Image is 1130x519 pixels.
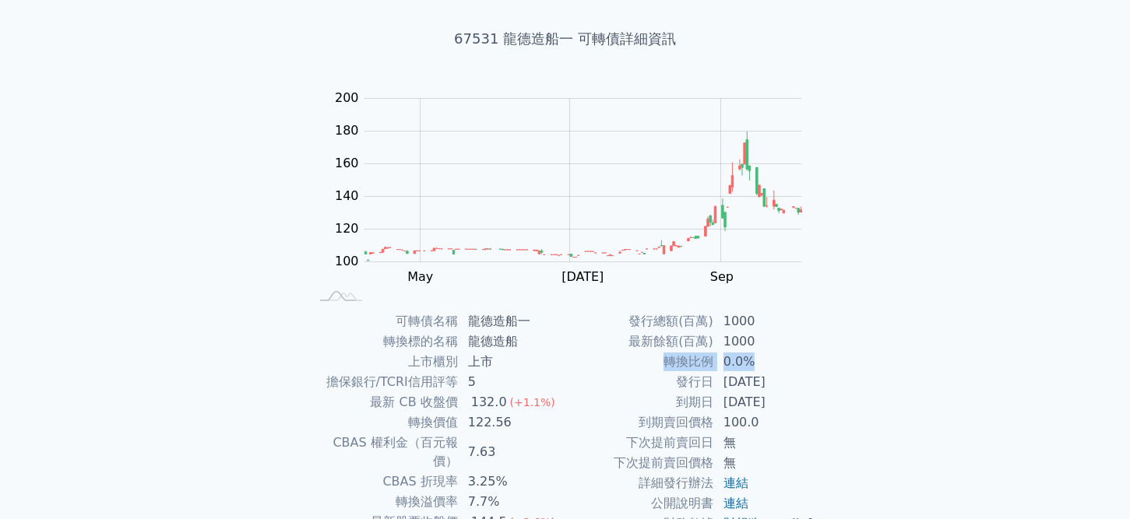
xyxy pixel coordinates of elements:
tspan: 140 [335,188,359,203]
td: 公開說明書 [565,493,714,514]
td: 100.0 [714,412,821,433]
a: 連結 [723,496,748,510]
td: 詳細發行辦法 [565,473,714,493]
td: CBAS 折現率 [310,472,459,492]
tspan: 180 [335,123,359,138]
td: 122.56 [459,412,565,433]
td: 上市櫃別 [310,352,459,372]
td: 龍德造船 [459,331,565,352]
td: 1000 [714,311,821,331]
td: [DATE] [714,392,821,412]
td: 下次提前賣回價格 [565,453,714,473]
td: 發行日 [565,372,714,392]
td: 最新 CB 收盤價 [310,392,459,412]
td: 7.7% [459,492,565,512]
tspan: [DATE] [561,269,604,284]
td: 到期賣回價格 [565,412,714,433]
td: 無 [714,433,821,453]
td: 5 [459,372,565,392]
tspan: Sep [710,269,734,284]
td: [DATE] [714,372,821,392]
a: 連結 [723,475,748,490]
td: 1000 [714,331,821,352]
td: 最新餘額(百萬) [565,331,714,352]
td: 0.0% [714,352,821,372]
td: 7.63 [459,433,565,472]
td: 到期日 [565,392,714,412]
td: 轉換標的名稱 [310,331,459,352]
td: 轉換比例 [565,352,714,372]
td: CBAS 權利金（百元報價） [310,433,459,472]
td: 無 [714,453,821,473]
h1: 67531 龍德造船一 可轉債詳細資訊 [291,28,840,50]
td: 下次提前賣回日 [565,433,714,453]
tspan: 100 [335,254,359,268]
td: 3.25% [459,472,565,492]
td: 擔保銀行/TCRI信用評等 [310,372,459,392]
span: (+1.1%) [510,396,555,409]
td: 上市 [459,352,565,372]
div: 132.0 [468,393,510,412]
tspan: 160 [335,156,359,170]
td: 可轉債名稱 [310,311,459,331]
td: 發行總額(百萬) [565,311,714,331]
td: 轉換價值 [310,412,459,433]
tspan: 200 [335,90,359,105]
td: 龍德造船一 [459,311,565,331]
g: Chart [327,90,825,284]
tspan: May [407,269,433,284]
td: 轉換溢價率 [310,492,459,512]
tspan: 120 [335,221,359,236]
